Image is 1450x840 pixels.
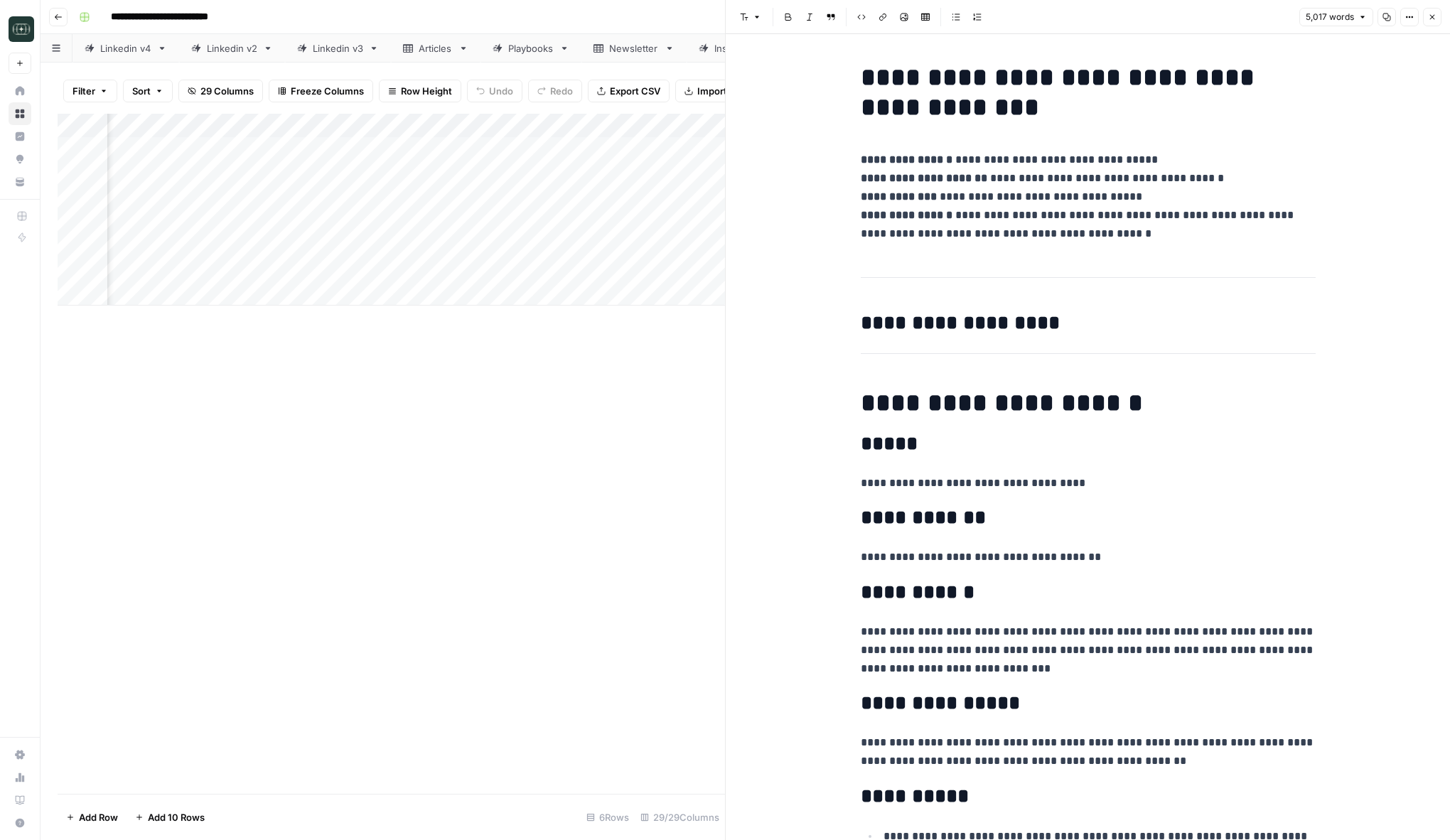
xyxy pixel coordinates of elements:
button: 29 Columns [178,80,263,102]
span: Redo [550,84,573,98]
a: Home [9,80,31,102]
button: Row Height [379,80,461,102]
div: Playbooks [508,41,554,55]
button: 5,017 words [1299,8,1373,26]
span: Export CSV [610,84,660,98]
a: Newsletter [581,34,687,63]
button: Undo [467,80,522,102]
span: Undo [489,84,513,98]
span: Freeze Columns [291,84,364,98]
span: Import CSV [697,84,748,98]
div: Articles [419,41,453,55]
button: Import CSV [675,80,758,102]
a: Linkedin v4 [72,34,179,63]
span: Add Row [79,810,118,824]
div: 29/29 Columns [635,806,725,829]
button: Export CSV [588,80,670,102]
span: 5,017 words [1306,11,1354,23]
span: Sort [132,84,151,98]
button: Filter [63,80,117,102]
a: Insights [9,125,31,148]
button: Add Row [58,806,127,829]
div: 6 Rows [581,806,635,829]
a: Usage [9,766,31,789]
a: Inspo [687,34,767,63]
span: Add 10 Rows [148,810,205,824]
a: Linkedin v3 [285,34,391,63]
button: Sort [123,80,173,102]
a: Playbooks [480,34,581,63]
span: Filter [72,84,95,98]
a: Articles [391,34,480,63]
div: Linkedin v3 [313,41,363,55]
a: Your Data [9,171,31,193]
span: 29 Columns [200,84,254,98]
button: Workspace: Catalyst [9,11,31,47]
a: Linkedin v2 [179,34,285,63]
div: Newsletter [609,41,659,55]
button: Freeze Columns [269,80,373,102]
div: Linkedin v4 [100,41,151,55]
div: Inspo [714,41,739,55]
span: Row Height [401,84,452,98]
a: Browse [9,102,31,125]
div: Linkedin v2 [207,41,257,55]
button: Add 10 Rows [127,806,213,829]
button: Redo [528,80,582,102]
a: Learning Hub [9,789,31,812]
a: Opportunities [9,148,31,171]
button: Help + Support [9,812,31,834]
img: Catalyst Logo [9,16,34,42]
a: Settings [9,743,31,766]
